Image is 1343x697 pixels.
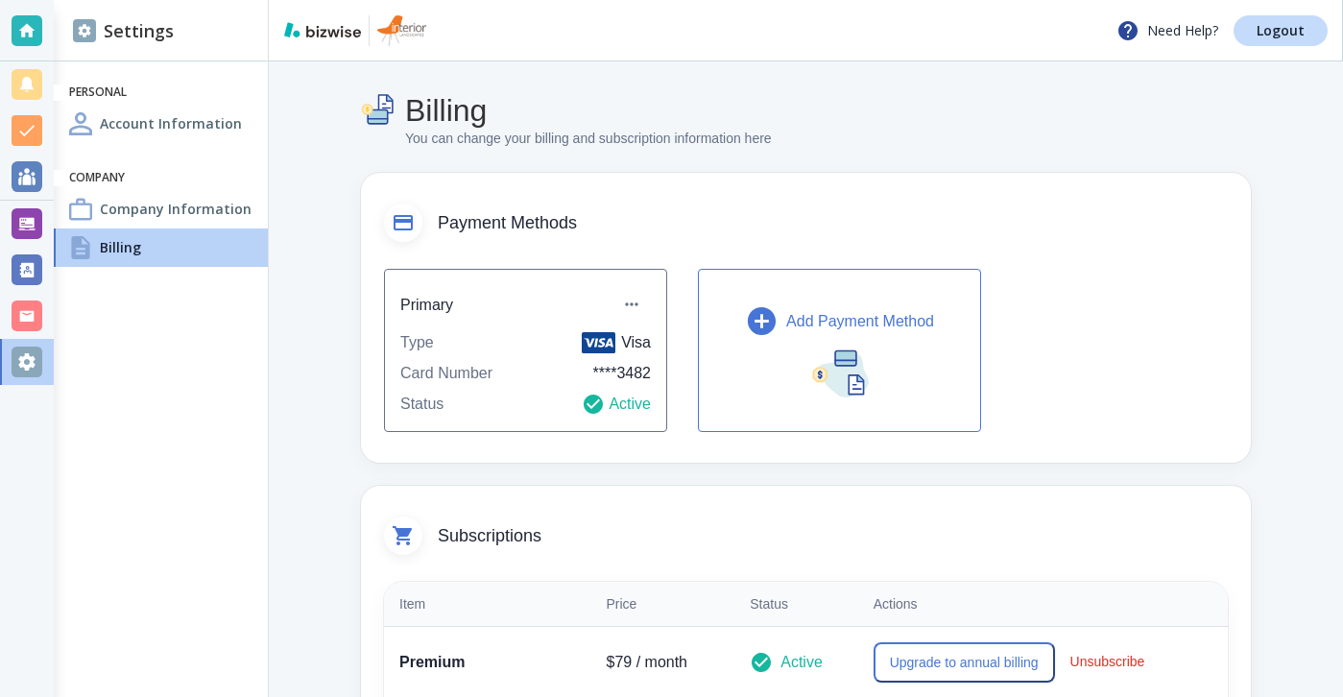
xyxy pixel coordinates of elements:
[400,293,453,317] h6: Primary
[384,582,590,627] th: Item
[73,18,174,44] h2: Settings
[69,170,252,186] h6: Company
[438,213,1228,234] span: Payment Methods
[100,199,252,219] h4: Company Information
[1257,24,1305,37] p: Logout
[100,237,141,257] h4: Billing
[1063,642,1153,681] button: Unsubscribe
[438,526,1228,547] span: Subscriptions
[54,228,268,267] a: BillingBilling
[100,113,242,133] h4: Account Information
[606,651,719,674] p: $ 79 / month
[405,92,772,129] h4: Billing
[361,92,397,129] img: Billing
[698,269,981,432] button: Add Payment Method
[405,129,772,150] p: You can change your billing and subscription information here
[377,15,426,46] img: Interior Landscapes
[54,105,268,143] a: Account InformationAccount Information
[590,582,734,627] th: Price
[400,331,434,354] p: Type
[582,332,615,353] img: Visa
[54,190,268,228] a: Company InformationCompany Information
[582,331,651,354] p: Visa
[874,642,1055,683] button: Upgrade to annual billing
[69,84,252,101] h6: Personal
[582,393,651,416] p: Active
[284,22,361,37] img: bizwise
[400,393,444,416] p: Status
[399,651,575,674] p: Premium
[400,362,492,385] p: Card Number
[1234,15,1328,46] a: Logout
[73,19,96,42] img: DashboardSidebarSettings.svg
[734,582,857,627] th: Status
[1116,19,1218,42] p: Need Help?
[786,310,934,333] p: Add Payment Method
[780,651,823,674] p: Active
[858,582,1228,627] th: Actions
